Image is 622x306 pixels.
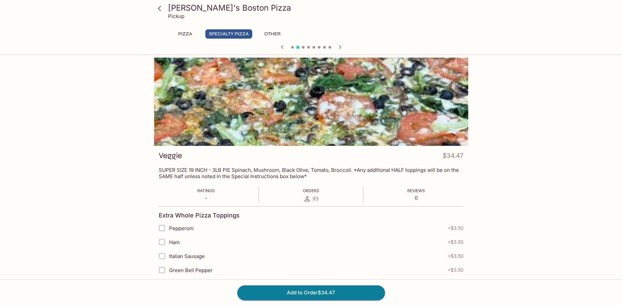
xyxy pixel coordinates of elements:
[169,253,205,259] span: Italian Sausage
[197,195,215,201] p: -
[448,239,464,245] span: + $3.50
[407,195,425,201] p: 0
[312,195,318,202] span: 93
[407,188,425,193] span: Reviews
[170,29,200,39] button: Pizza
[169,267,213,273] span: Green Bell Pepper
[168,3,466,13] h3: [PERSON_NAME]'s Boston Pizza
[258,29,288,39] button: Other
[154,58,468,146] div: Veggie
[168,13,184,19] p: Pickup
[197,188,215,193] span: Ratings
[443,151,464,163] h4: $34.47
[159,212,240,219] h4: Extra Whole Pizza Toppings
[448,267,464,273] span: + $3.50
[448,225,464,231] span: + $3.50
[237,285,385,300] button: Add to Order$34.47
[169,239,180,245] span: Ham
[205,29,252,39] button: Specialty Pizza
[159,167,464,179] p: SUPER SIZE 19 INCH - 3LB PIE Spinach, Mushroom, Black Olive, Tomato, Broccoli. *Any additional HA...
[169,225,194,231] span: Pepperoni
[448,253,464,259] span: + $3.50
[159,151,182,161] h3: Veggie
[303,188,319,193] span: Orders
